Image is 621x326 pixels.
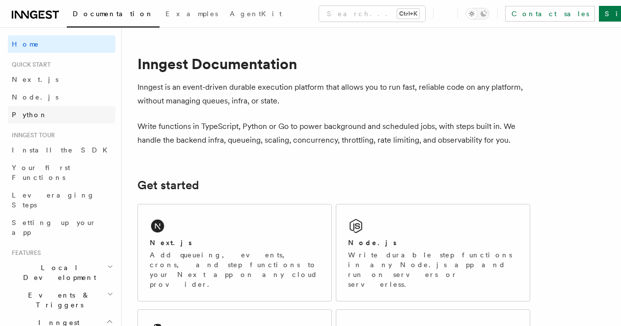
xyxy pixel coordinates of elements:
h1: Inngest Documentation [137,55,530,73]
a: AgentKit [224,3,288,26]
p: Add queueing, events, crons, and step functions to your Next app on any cloud provider. [150,250,320,289]
span: Leveraging Steps [12,191,95,209]
a: Install the SDK [8,141,115,159]
p: Write functions in TypeScript, Python or Go to power background and scheduled jobs, with steps bu... [137,120,530,147]
span: Inngest tour [8,131,55,139]
button: Toggle dark mode [466,8,489,20]
span: Python [12,111,48,119]
span: Examples [165,10,218,18]
span: Quick start [8,61,51,69]
button: Local Development [8,259,115,286]
span: Node.js [12,93,58,101]
kbd: Ctrl+K [397,9,419,19]
span: Events & Triggers [8,290,107,310]
span: Local Development [8,263,107,282]
span: Setting up your app [12,219,96,236]
h2: Node.js [348,238,397,248]
p: Inngest is an event-driven durable execution platform that allows you to run fast, reliable code ... [137,80,530,108]
a: Python [8,106,115,124]
a: Documentation [67,3,160,27]
button: Events & Triggers [8,286,115,314]
span: Your first Functions [12,164,70,181]
button: Search...Ctrl+K [319,6,425,22]
p: Write durable step functions in any Node.js app and run on servers or serverless. [348,250,518,289]
a: Next.js [8,71,115,88]
span: Home [12,39,39,49]
h2: Next.js [150,238,192,248]
a: Node.jsWrite durable step functions in any Node.js app and run on servers or serverless. [336,204,530,301]
a: Contact sales [505,6,595,22]
span: Features [8,249,41,257]
a: Get started [137,178,199,192]
a: Home [8,35,115,53]
a: Setting up your app [8,214,115,241]
span: AgentKit [230,10,282,18]
a: Next.jsAdd queueing, events, crons, and step functions to your Next app on any cloud provider. [137,204,332,301]
span: Next.js [12,75,58,83]
a: Your first Functions [8,159,115,186]
a: Node.js [8,88,115,106]
span: Documentation [73,10,154,18]
a: Examples [160,3,224,26]
a: Leveraging Steps [8,186,115,214]
span: Install the SDK [12,146,113,154]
